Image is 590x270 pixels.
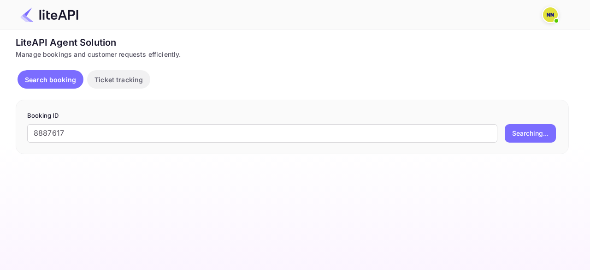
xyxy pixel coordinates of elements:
[505,124,556,143] button: Searching...
[16,36,569,49] div: LiteAPI Agent Solution
[27,124,497,143] input: Enter Booking ID (e.g., 63782194)
[94,75,143,84] p: Ticket tracking
[543,7,558,22] img: N/A N/A
[25,75,76,84] p: Search booking
[20,7,78,22] img: LiteAPI Logo
[16,49,569,59] div: Manage bookings and customer requests efficiently.
[27,111,557,120] p: Booking ID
